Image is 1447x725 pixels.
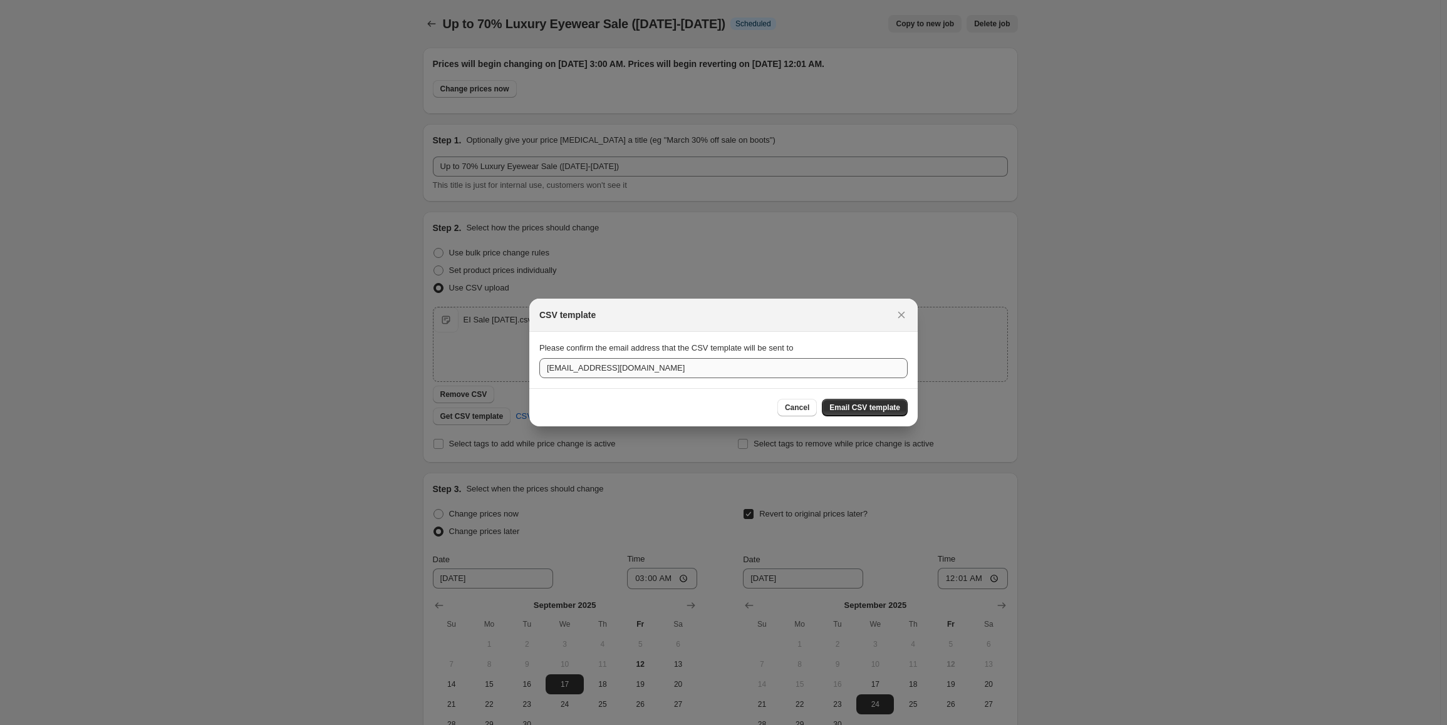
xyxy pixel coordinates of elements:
span: Email CSV template [829,403,900,413]
button: Email CSV template [822,399,908,416]
span: Cancel [785,403,809,413]
button: Close [893,306,910,324]
span: Please confirm the email address that the CSV template will be sent to [539,343,793,352]
button: Cancel [777,399,817,416]
h2: CSV template [539,309,596,321]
